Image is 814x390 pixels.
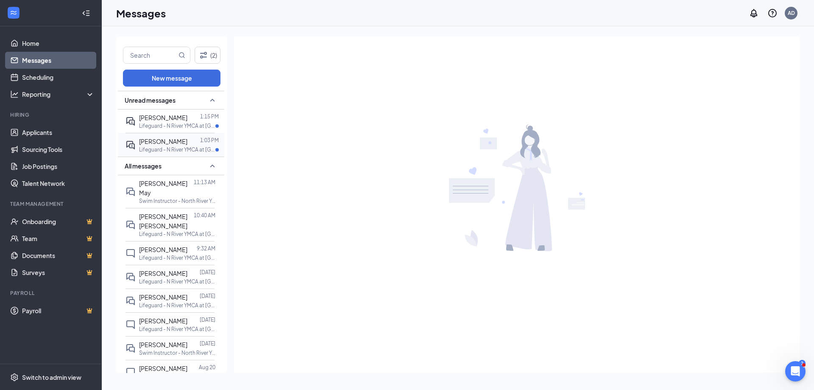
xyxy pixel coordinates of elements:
[22,213,95,230] a: OnboardingCrown
[125,248,136,258] svg: ChatInactive
[139,122,215,129] p: Lifeguard - N River YMCA at [GEOGRAPHIC_DATA]
[139,317,187,325] span: [PERSON_NAME]
[139,213,187,230] span: [PERSON_NAME] [PERSON_NAME]
[788,9,795,17] div: AD
[139,230,215,238] p: Lifeguard - N River YMCA at [GEOGRAPHIC_DATA]
[22,302,95,319] a: PayrollCrown
[10,200,93,208] div: Team Management
[200,269,215,276] p: [DATE]
[125,162,162,170] span: All messages
[749,8,759,18] svg: Notifications
[125,272,136,282] svg: DoubleChat
[10,90,19,98] svg: Analysis
[22,264,95,281] a: SurveysCrown
[178,52,185,59] svg: MagnifyingGlass
[123,47,177,63] input: Search
[139,302,215,309] p: Lifeguard - N River YMCA at [GEOGRAPHIC_DATA]
[139,246,187,253] span: [PERSON_NAME]
[139,180,187,196] span: [PERSON_NAME] May
[199,364,215,371] p: Aug 20
[139,349,215,356] p: Swim Instructor - North River Y at [GEOGRAPHIC_DATA]
[194,212,215,219] p: 10:40 AM
[22,52,95,69] a: Messages
[125,320,136,330] svg: ChatInactive
[22,247,95,264] a: DocumentsCrown
[139,325,215,333] p: Lifeguard - N River YMCA at [GEOGRAPHIC_DATA]
[139,146,215,153] p: Lifeguard - N River YMCA at [GEOGRAPHIC_DATA]
[139,293,187,301] span: [PERSON_NAME]
[125,140,136,150] svg: ActiveDoubleChat
[22,35,95,52] a: Home
[200,137,219,144] p: 1:03 PM
[22,141,95,158] a: Sourcing Tools
[22,69,95,86] a: Scheduling
[785,361,806,382] iframe: Intercom live chat
[22,373,81,382] div: Switch to admin view
[195,47,220,64] button: Filter (2)
[139,365,187,372] span: [PERSON_NAME]
[22,90,95,98] div: Reporting
[125,96,176,104] span: Unread messages
[10,111,93,118] div: Hiring
[22,175,95,192] a: Talent Network
[139,114,187,121] span: [PERSON_NAME]
[207,95,217,105] svg: SmallChevronUp
[123,70,220,87] button: New message
[125,187,136,197] svg: DoubleChat
[200,316,215,323] p: [DATE]
[139,197,215,205] p: Swim Instructor - North River Y at [GEOGRAPHIC_DATA]
[198,50,209,60] svg: Filter
[139,278,215,285] p: Lifeguard - N River YMCA at [GEOGRAPHIC_DATA]
[194,179,215,186] p: 11:13 AM
[200,113,219,120] p: 1:15 PM
[139,341,187,348] span: [PERSON_NAME]
[799,360,806,367] div: 2
[125,296,136,306] svg: DoubleChat
[22,124,95,141] a: Applicants
[197,245,215,252] p: 9:32 AM
[125,367,136,377] svg: ChatInactive
[10,289,93,297] div: Payroll
[10,373,19,382] svg: Settings
[767,8,778,18] svg: QuestionInfo
[22,158,95,175] a: Job Postings
[139,137,187,145] span: [PERSON_NAME]
[82,9,90,17] svg: Collapse
[207,161,217,171] svg: SmallChevronUp
[116,6,166,20] h1: Messages
[139,269,187,277] span: [PERSON_NAME]
[139,254,215,261] p: Lifeguard - N River YMCA at [GEOGRAPHIC_DATA]
[9,8,18,17] svg: WorkstreamLogo
[125,116,136,126] svg: ActiveDoubleChat
[22,230,95,247] a: TeamCrown
[200,292,215,300] p: [DATE]
[200,340,215,347] p: [DATE]
[125,343,136,354] svg: DoubleChat
[125,220,136,230] svg: DoubleChat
